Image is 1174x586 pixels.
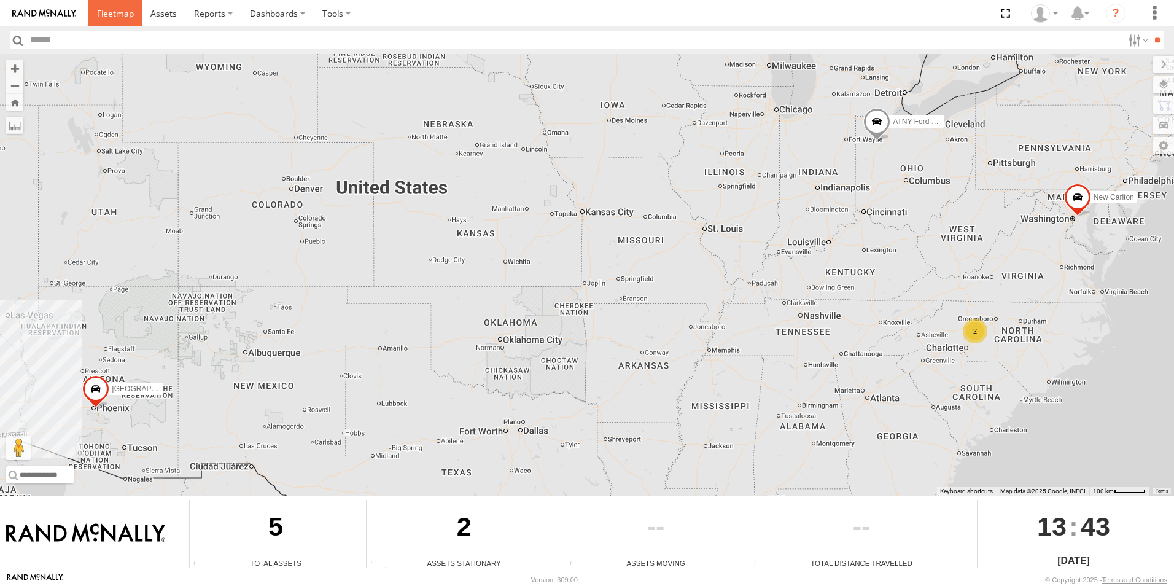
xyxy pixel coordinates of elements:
[750,558,973,568] div: Total Distance Travelled
[190,559,208,568] div: Total number of Enabled Assets
[566,558,745,568] div: Assets Moving
[1045,576,1167,584] div: © Copyright 2025 -
[978,500,1170,553] div: :
[6,117,23,134] label: Measure
[112,384,270,393] span: [GEOGRAPHIC_DATA], [GEOGRAPHIC_DATA]
[963,319,987,343] div: 2
[6,436,31,460] button: Drag Pegman onto the map to open Street View
[940,487,993,496] button: Keyboard shortcuts
[6,60,23,77] button: Zoom in
[6,94,23,111] button: Zoom Home
[1089,487,1149,496] button: Map Scale: 100 km per 48 pixels
[1093,488,1114,494] span: 100 km
[566,559,585,568] div: Total number of assets current in transit.
[1124,31,1150,49] label: Search Filter Options
[1156,488,1168,493] a: Terms (opens in new tab)
[1037,500,1067,553] span: 13
[7,574,63,586] a: Visit our Website
[1081,500,1110,553] span: 43
[6,77,23,94] button: Zoom out
[367,500,561,558] div: 2
[1102,576,1167,584] a: Terms and Conditions
[190,558,362,568] div: Total Assets
[1000,488,1086,494] span: Map data ©2025 Google, INEGI
[531,576,578,584] div: Version: 309.00
[1094,192,1134,201] span: New Carlton
[6,523,165,544] img: Rand McNally
[750,559,769,568] div: Total distance travelled by all assets within specified date range and applied filters
[893,117,963,126] span: ATNY Ford EV Demo
[978,553,1170,568] div: [DATE]
[190,500,362,558] div: 5
[12,9,76,18] img: rand-logo.svg
[1027,4,1062,23] div: Vincent Bupp
[1153,137,1174,154] label: Map Settings
[367,559,385,568] div: Total number of assets current stationary.
[1106,4,1125,23] i: ?
[367,558,561,568] div: Assets Stationary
